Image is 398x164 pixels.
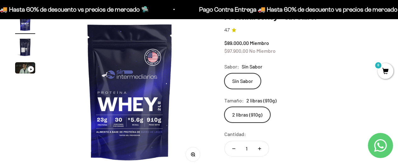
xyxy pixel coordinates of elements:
[242,63,262,71] span: Sin Sabor
[8,48,130,59] div: Más detalles sobre la fecha exacta de entrega.
[224,63,239,71] legend: Sabor:
[102,94,130,104] button: Enviar
[15,62,35,75] button: Ir al artículo 3
[224,27,230,34] span: 4.7
[224,96,244,105] legend: Tamaño:
[15,12,35,32] img: Proteína Whey - Sin Sabor
[378,68,393,75] a: 0
[224,27,383,34] a: 4.74.7 de 5.0 estrellas
[15,37,35,59] button: Ir al artículo 2
[15,37,35,57] img: Proteína Whey - Sin Sabor
[8,61,130,72] div: Un mensaje de garantía de satisfacción visible.
[103,94,130,104] span: Enviar
[224,130,246,138] label: Cantidad:
[8,74,130,90] div: La confirmación de la pureza de los ingredientes.
[8,10,130,25] p: ¿Qué te daría la seguridad final para añadir este producto a tu carrito?
[8,30,130,47] div: Un aval de expertos o estudios clínicos en la página.
[15,12,35,34] button: Ir al artículo 1
[250,141,269,156] button: Aumentar cantidad
[249,48,276,54] span: No Miembro
[374,62,382,69] mark: 0
[224,40,249,46] span: $89.000,00
[224,48,248,54] span: $97.900,00
[246,96,277,105] span: 2 libras (910g)
[250,40,269,46] span: Miembro
[225,141,243,156] button: Reducir cantidad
